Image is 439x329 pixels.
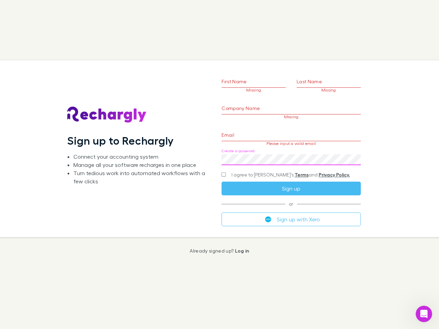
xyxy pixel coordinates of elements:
[67,107,147,123] img: Rechargly's Logo
[190,248,249,254] p: Already signed up?
[416,306,432,322] iframe: Intercom live chat
[265,216,271,222] img: Xero's logo
[232,171,350,178] span: I agree to [PERSON_NAME]’s and
[222,141,360,146] p: Please input a valid email
[222,114,360,119] p: Missing
[222,148,254,154] label: Create a password
[67,134,174,147] h1: Sign up to Rechargly
[222,182,360,195] button: Sign up
[295,172,309,178] a: Terms
[222,88,286,93] p: Missing
[222,212,360,226] button: Sign up with Xero
[235,248,249,254] a: Log in
[319,172,350,178] a: Privacy Policy.
[73,153,211,161] li: Connect your accounting system
[297,88,361,93] p: Missing
[73,169,211,185] li: Turn tedious work into automated workflows with a few clicks
[73,161,211,169] li: Manage all your software recharges in one place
